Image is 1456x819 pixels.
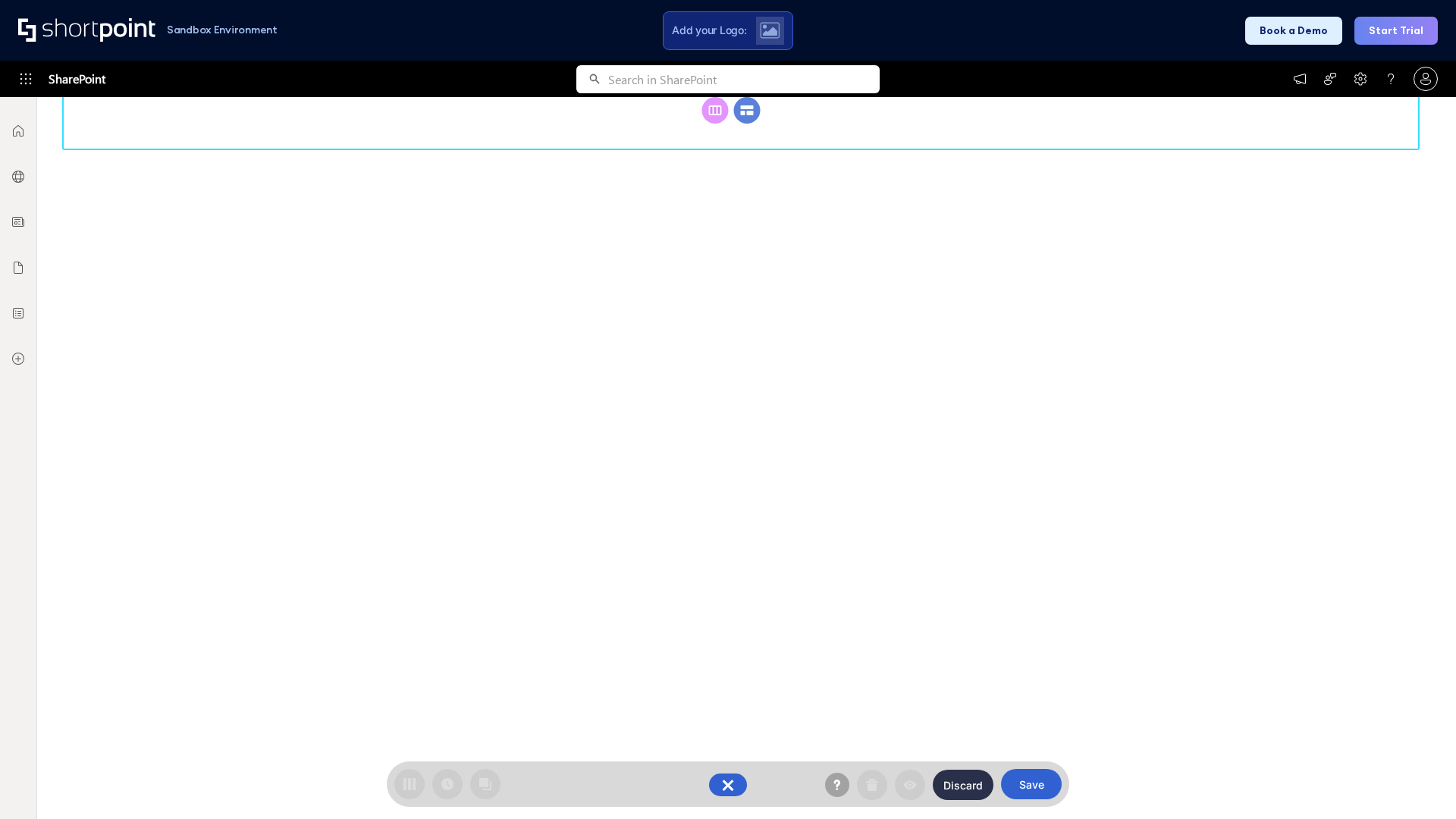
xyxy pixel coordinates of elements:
img: Upload logo [760,22,780,39]
iframe: Chat Widget [1380,746,1456,819]
button: Discard [933,770,993,800]
h1: Sandbox Environment [167,26,278,34]
button: Save [1001,769,1062,799]
span: SharePoint [49,61,105,97]
button: Book a Demo [1245,17,1342,45]
button: Start Trial [1354,17,1438,45]
span: Add your Logo: [672,24,746,37]
input: Search in SharePoint [608,65,880,93]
